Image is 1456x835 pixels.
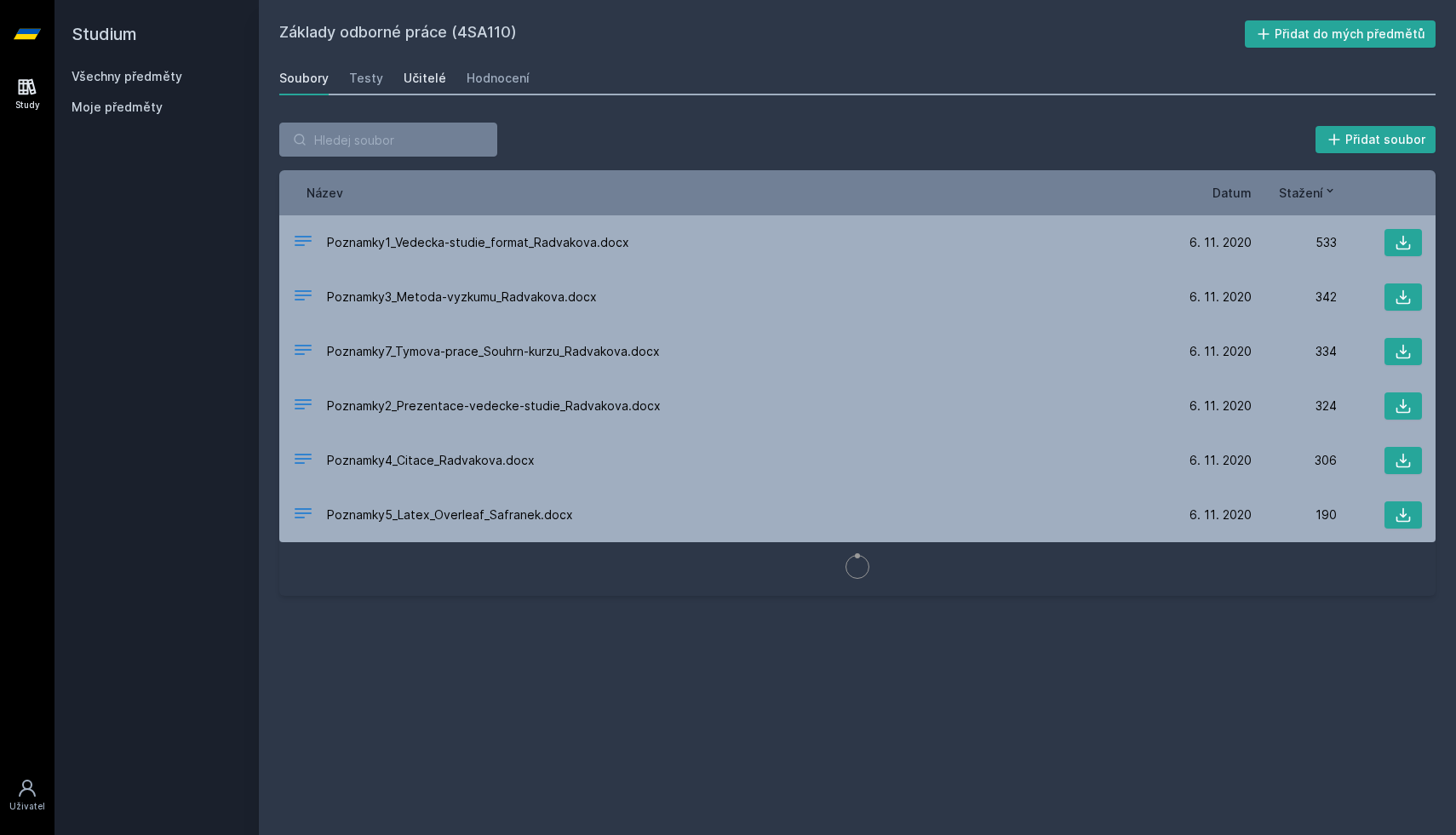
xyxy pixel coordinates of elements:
[1189,234,1252,251] span: 6. 11. 2020
[349,70,383,87] div: Testy
[15,99,40,112] div: Study
[404,70,446,87] div: Učitelé
[293,340,313,364] div: DOCX
[1189,397,1252,415] span: 6. 11. 2020
[1279,184,1323,202] span: Stažení
[327,506,573,523] span: Poznamky5_Latex_Overleaf_Safranek.docx
[1245,20,1436,48] button: Přidat do mých předmětů
[327,397,661,415] span: Poznamky2_Prezentace-vedecke-studie_Radvakova.docx
[327,289,597,306] span: Poznamky3_Metoda-vyzkumu_Radvakova.docx
[327,234,629,251] span: Poznamky1_Vedecka-studie_format_Radvakova.docx
[1189,452,1252,469] span: 6. 11. 2020
[1252,397,1337,415] div: 324
[1252,506,1337,523] div: 190
[349,61,383,95] a: Testy
[1316,126,1436,153] button: Přidat soubor
[293,503,313,528] div: DOCX
[1279,184,1337,202] button: Stažení
[404,61,446,95] a: Učitelé
[1252,234,1337,251] div: 533
[307,184,343,202] button: Název
[293,231,313,255] div: DOCX
[293,394,313,419] div: DOCX
[3,68,51,120] a: Study
[467,70,530,87] div: Hodnocení
[3,769,51,821] a: Uživatel
[1252,452,1337,469] div: 306
[72,69,182,83] a: Všechny předměty
[1252,289,1337,306] div: 342
[279,70,329,87] div: Soubory
[279,123,497,157] input: Hledej soubor
[279,61,329,95] a: Soubory
[1252,343,1337,360] div: 334
[1212,184,1252,202] button: Datum
[293,449,313,473] div: DOCX
[72,99,163,116] span: Moje předměty
[293,285,313,310] div: DOCX
[1189,506,1252,523] span: 6. 11. 2020
[9,800,45,813] div: Uživatel
[279,20,1245,48] h2: Základy odborné práce (4SA110)
[327,343,660,360] span: Poznamky7_Tymova-prace_Souhrn-kurzu_Radvakova.docx
[1189,343,1252,360] span: 6. 11. 2020
[1189,289,1252,306] span: 6. 11. 2020
[327,452,535,469] span: Poznamky4_Citace_Radvakova.docx
[467,61,530,95] a: Hodnocení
